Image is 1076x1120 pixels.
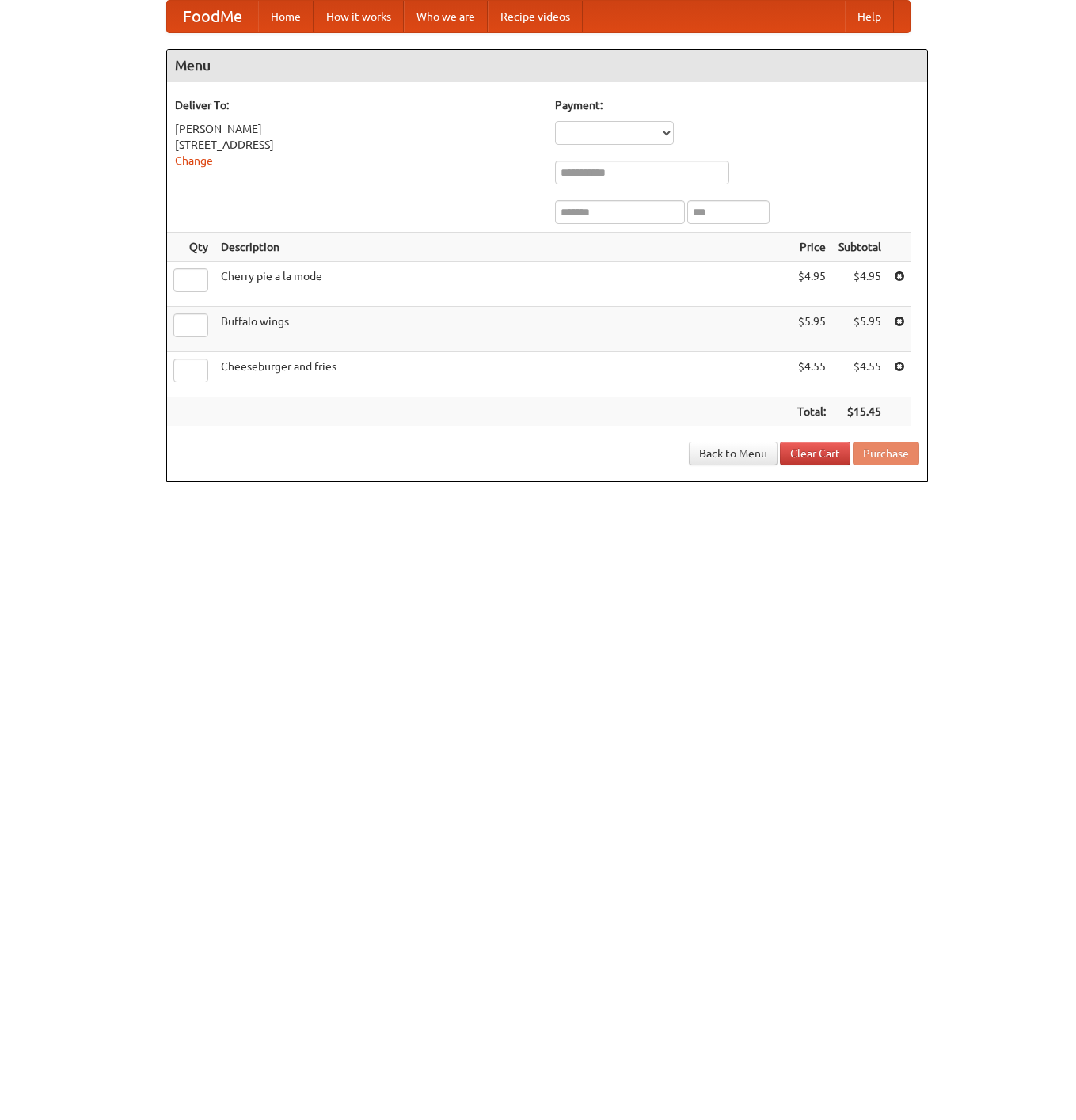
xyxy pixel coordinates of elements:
h5: Deliver To: [175,97,539,113]
div: [PERSON_NAME] [175,121,539,137]
td: $5.95 [791,307,832,352]
a: Recipe videos [488,1,583,32]
th: Qty [167,233,215,262]
th: Price [791,233,832,262]
a: Change [175,154,213,167]
button: Purchase [853,442,919,465]
td: $4.95 [832,262,888,307]
th: Total: [791,397,832,427]
th: $15.45 [832,397,888,427]
td: $4.55 [832,352,888,397]
td: $4.55 [791,352,832,397]
td: Cheeseburger and fries [215,352,791,397]
th: Subtotal [832,233,888,262]
a: Who we are [404,1,488,32]
th: Description [215,233,791,262]
td: Cherry pie a la mode [215,262,791,307]
td: $4.95 [791,262,832,307]
h5: Payment: [555,97,919,113]
a: How it works [314,1,404,32]
td: Buffalo wings [215,307,791,352]
a: Back to Menu [689,442,778,465]
a: Home [258,1,314,32]
a: FoodMe [167,1,258,32]
a: Help [845,1,894,32]
td: $5.95 [832,307,888,352]
a: Clear Cart [780,442,850,465]
h4: Menu [167,50,927,82]
div: [STREET_ADDRESS] [175,137,539,153]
